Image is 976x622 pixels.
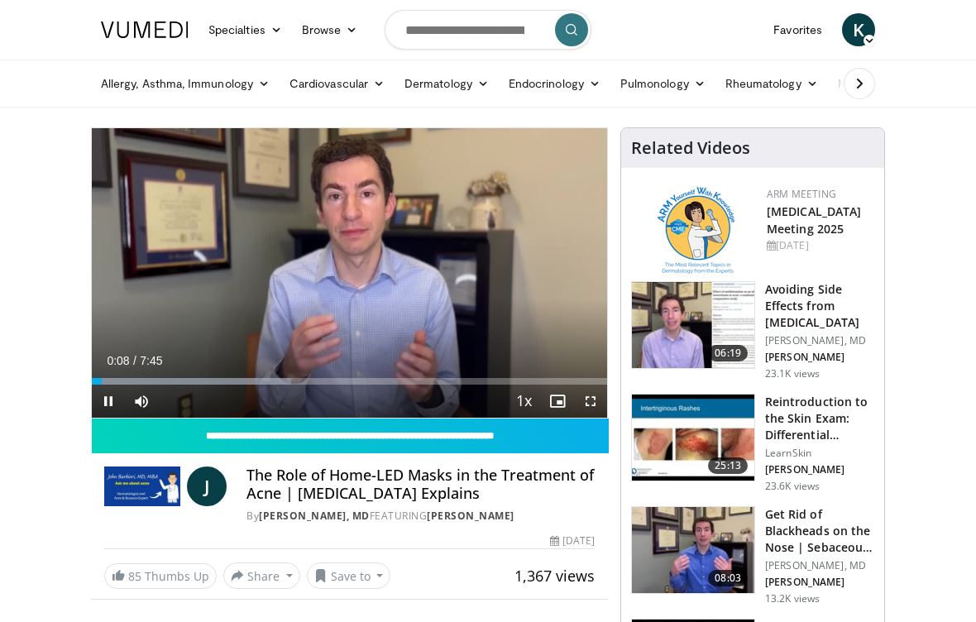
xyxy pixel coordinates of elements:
[508,385,541,418] button: Playback Rate
[765,576,874,589] p: [PERSON_NAME]
[765,480,820,493] p: 23.6K views
[395,67,499,100] a: Dermatology
[92,128,607,418] video-js: Video Player
[292,13,368,46] a: Browse
[610,67,715,100] a: Pulmonology
[842,13,875,46] a: K
[246,509,595,524] div: By FEATURING
[199,13,292,46] a: Specialties
[631,506,874,605] a: 08:03 Get Rid of Blackheads on the Nose | Sebaceous Filaments | Dermatolog… [PERSON_NAME], MD [PE...
[658,187,734,274] img: 89a28c6a-718a-466f-b4d1-7c1f06d8483b.png.150x105_q85_autocrop_double_scale_upscale_version-0.2.png
[125,385,158,418] button: Mute
[307,562,391,589] button: Save to
[765,506,874,556] h3: Get Rid of Blackheads on the Nose | Sebaceous Filaments | Dermatolog…
[427,509,514,523] a: [PERSON_NAME]
[133,354,136,367] span: /
[104,563,217,589] a: 85 Thumbs Up
[631,281,874,380] a: 06:19 Avoiding Side Effects from [MEDICAL_DATA] [PERSON_NAME], MD [PERSON_NAME] 23.1K views
[631,138,750,158] h4: Related Videos
[765,447,874,460] p: LearnSkin
[765,463,874,476] p: [PERSON_NAME]
[259,509,370,523] a: [PERSON_NAME], MD
[92,378,607,385] div: Progress Bar
[632,507,754,593] img: 54dc8b42-62c8-44d6-bda4-e2b4e6a7c56d.150x105_q85_crop-smart_upscale.jpg
[223,562,300,589] button: Share
[715,67,828,100] a: Rheumatology
[708,345,748,361] span: 06:19
[767,203,861,237] a: [MEDICAL_DATA] Meeting 2025
[632,282,754,368] img: 6f9900f7-f6e7-4fd7-bcbb-2a1dc7b7d476.150x105_q85_crop-smart_upscale.jpg
[765,592,820,605] p: 13.2K views
[765,394,874,443] h3: Reintroduction to the Skin Exam: Differential Diagnosis Based on the…
[541,385,574,418] button: Enable picture-in-picture mode
[550,533,595,548] div: [DATE]
[280,67,395,100] a: Cardiovascular
[767,238,871,253] div: [DATE]
[574,385,607,418] button: Fullscreen
[385,10,591,50] input: Search topics, interventions
[765,351,874,364] p: [PERSON_NAME]
[499,67,610,100] a: Endocrinology
[708,570,748,586] span: 08:03
[246,466,595,502] h4: The Role of Home-LED Masks in the Treatment of Acne | [MEDICAL_DATA] Explains
[632,395,754,481] img: 022c50fb-a848-4cac-a9d8-ea0906b33a1b.150x105_q85_crop-smart_upscale.jpg
[187,466,227,506] a: J
[104,466,180,506] img: John Barbieri, MD
[765,559,874,572] p: [PERSON_NAME], MD
[128,568,141,584] span: 85
[631,394,874,493] a: 25:13 Reintroduction to the Skin Exam: Differential Diagnosis Based on the… LearnSkin [PERSON_NAM...
[708,457,748,474] span: 25:13
[107,354,129,367] span: 0:08
[765,281,874,331] h3: Avoiding Side Effects from [MEDICAL_DATA]
[767,187,836,201] a: ARM Meeting
[765,367,820,380] p: 23.1K views
[101,22,189,38] img: VuMedi Logo
[763,13,832,46] a: Favorites
[514,566,595,586] span: 1,367 views
[92,385,125,418] button: Pause
[140,354,162,367] span: 7:45
[91,67,280,100] a: Allergy, Asthma, Immunology
[765,334,874,347] p: [PERSON_NAME], MD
